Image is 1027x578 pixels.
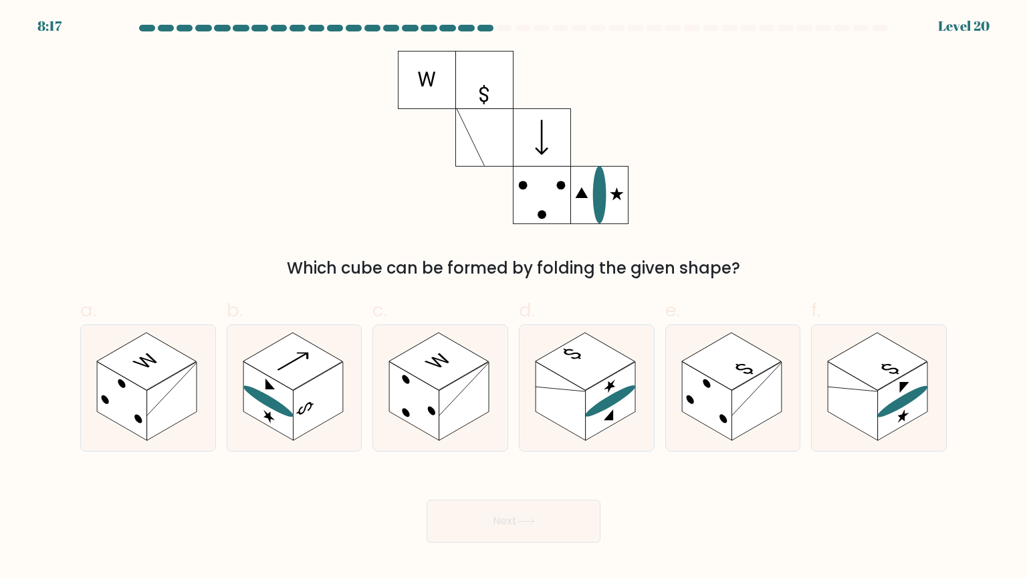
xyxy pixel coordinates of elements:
button: Next [427,500,600,543]
div: Level 20 [938,16,990,36]
span: b. [227,297,243,323]
span: e. [665,297,680,323]
div: 8:17 [37,16,62,36]
span: f. [811,297,820,323]
span: d. [519,297,535,323]
div: Which cube can be formed by folding the given shape? [88,256,939,280]
span: a. [80,297,96,323]
span: c. [372,297,387,323]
